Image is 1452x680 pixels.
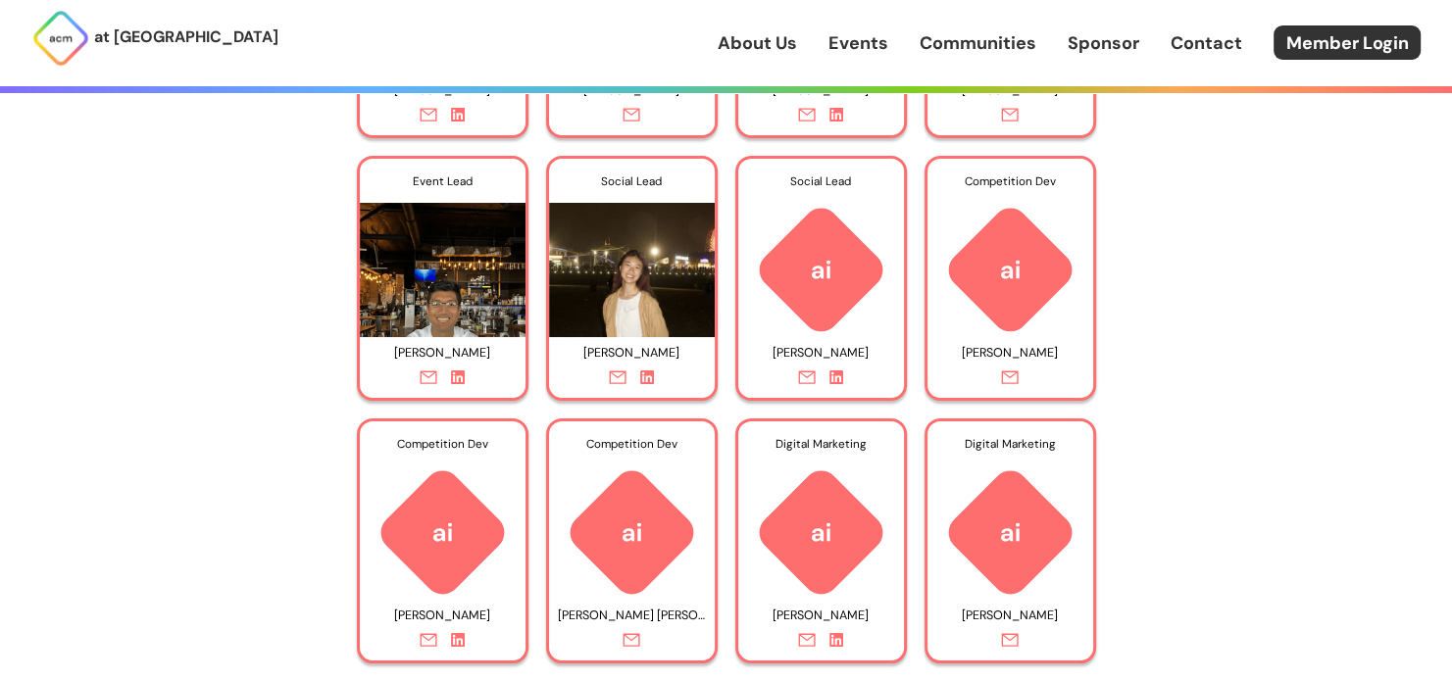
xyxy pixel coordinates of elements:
[369,338,517,368] p: [PERSON_NAME]
[738,465,904,600] img: ACM logo
[927,421,1093,466] div: Digital Marketing
[31,9,278,68] a: at [GEOGRAPHIC_DATA]
[360,421,526,466] div: Competition Dev
[1171,30,1242,56] a: Contact
[1068,30,1139,56] a: Sponsor
[360,159,526,204] div: Event Lead
[920,30,1036,56] a: Communities
[738,421,904,466] div: Digital Marketing
[936,601,1084,631] p: [PERSON_NAME]
[927,465,1093,600] img: ACM logo
[738,203,904,337] img: ACM logo
[31,9,90,68] img: ACM Logo
[558,601,706,631] p: [PERSON_NAME] [PERSON_NAME]
[369,601,517,631] p: [PERSON_NAME]
[94,24,278,50] p: at [GEOGRAPHIC_DATA]
[549,465,715,600] img: ACM logo
[360,465,526,600] img: ACM logo
[360,187,526,337] img: Photo of Emanoel Agbayani
[738,159,904,204] div: Social Lead
[747,601,895,631] p: [PERSON_NAME]
[558,338,706,368] p: [PERSON_NAME]
[549,421,715,466] div: Competition Dev
[549,187,715,337] img: Photo of Sophia Zhu
[718,30,797,56] a: About Us
[1274,25,1421,60] a: Member Login
[927,159,1093,204] div: Competition Dev
[936,338,1084,368] p: [PERSON_NAME]
[549,159,715,204] div: Social Lead
[747,338,895,368] p: [PERSON_NAME]
[828,30,888,56] a: Events
[927,203,1093,337] img: ACM logo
